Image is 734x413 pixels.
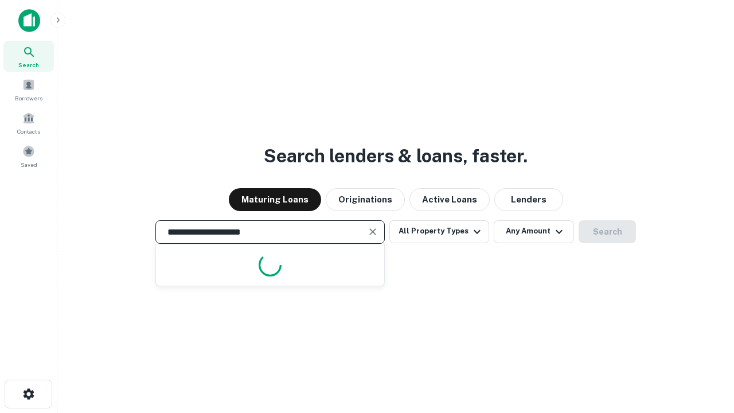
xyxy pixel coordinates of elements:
[3,74,54,105] a: Borrowers
[677,321,734,376] iframe: Chat Widget
[18,9,40,32] img: capitalize-icon.png
[17,127,40,136] span: Contacts
[264,142,528,170] h3: Search lenders & loans, faster.
[3,107,54,138] a: Contacts
[494,188,563,211] button: Lenders
[3,141,54,172] a: Saved
[365,224,381,240] button: Clear
[326,188,405,211] button: Originations
[494,220,574,243] button: Any Amount
[3,41,54,72] a: Search
[21,160,37,169] span: Saved
[409,188,490,211] button: Active Loans
[389,220,489,243] button: All Property Types
[229,188,321,211] button: Maturing Loans
[18,60,39,69] span: Search
[15,93,42,103] span: Borrowers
